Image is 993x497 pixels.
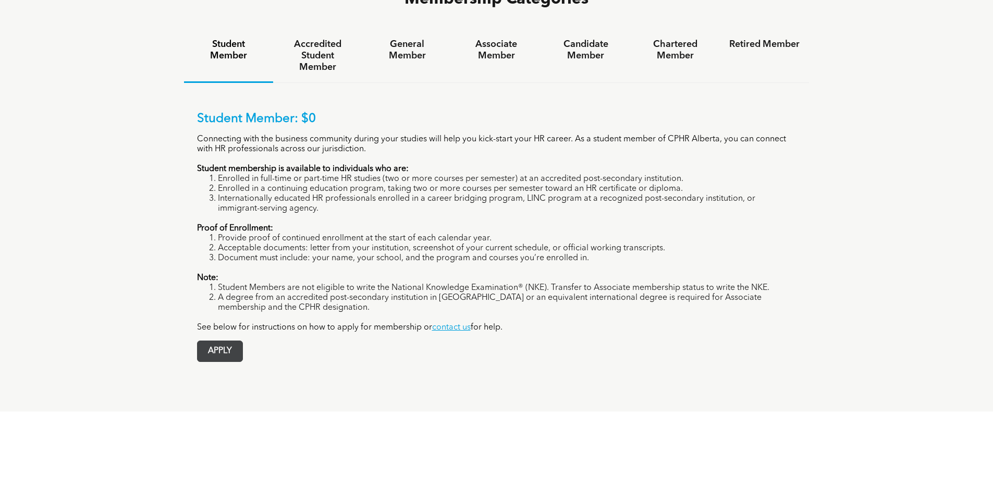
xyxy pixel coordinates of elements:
li: Provide proof of continued enrollment at the start of each calendar year. [218,234,796,244]
li: Document must include: your name, your school, and the program and courses you’re enrolled in. [218,253,796,263]
p: Connecting with the business community during your studies will help you kick-start your HR caree... [197,135,796,154]
li: Enrolled in a continuing education program, taking two or more courses per semester toward an HR ... [218,184,796,194]
p: Student Member: $0 [197,112,796,127]
h4: General Member [372,39,442,62]
h4: Student Member [193,39,264,62]
strong: Student membership is available to individuals who are: [197,165,409,173]
li: Student Members are not eligible to write the National Knowledge Examination® (NKE). Transfer to ... [218,283,796,293]
strong: Note: [197,274,218,282]
h4: Retired Member [729,39,800,50]
li: Internationally educated HR professionals enrolled in a career bridging program, LINC program at ... [218,194,796,214]
span: APPLY [198,341,242,361]
li: Enrolled in full-time or part-time HR studies (two or more courses per semester) at an accredited... [218,174,796,184]
li: Acceptable documents: letter from your institution, screenshot of your current schedule, or offic... [218,244,796,253]
a: contact us [432,323,471,332]
h4: Chartered Member [640,39,710,62]
strong: Proof of Enrollment: [197,224,273,233]
p: See below for instructions on how to apply for membership or for help. [197,323,796,333]
h4: Accredited Student Member [283,39,353,73]
a: APPLY [197,341,243,362]
h4: Candidate Member [550,39,621,62]
h4: Associate Member [461,39,532,62]
li: A degree from an accredited post-secondary institution in [GEOGRAPHIC_DATA] or an equivalent inte... [218,293,796,313]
